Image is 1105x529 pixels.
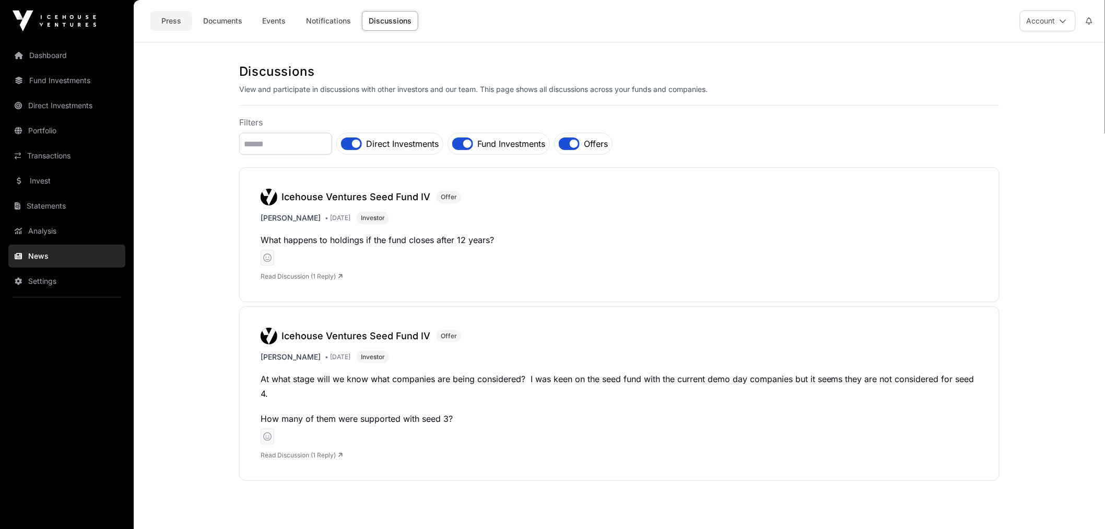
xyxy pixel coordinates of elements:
[261,272,343,280] a: Read Discussion (1 Reply)
[281,329,430,343] h3: Icehouse Ventures Seed Fund IV
[8,270,125,293] a: Settings
[8,169,125,192] a: Invest
[325,353,350,361] span: • [DATE]
[261,189,277,205] img: IV-Logo.svg
[8,69,125,92] a: Fund Investments
[261,213,321,223] span: [PERSON_NAME]
[261,233,978,247] p: What happens to holdings if the fund closes after 12 years?
[8,94,125,117] a: Direct Investments
[366,137,439,150] label: Direct Investments
[253,11,295,31] a: Events
[361,214,385,222] span: Investor
[8,119,125,142] a: Portfolio
[261,372,978,401] p: At what stage will we know what companies are being considered? I was keen on the seed fund with ...
[584,137,608,150] label: Offers
[8,220,125,243] a: Analysis
[8,245,125,268] a: News
[441,193,457,201] span: Offer
[239,84,1000,95] p: View and participate in discussions with other investors and our team. This page shows all discus...
[1020,10,1076,31] button: Account
[8,194,125,217] a: Statements
[261,451,343,459] a: Read Discussion (1 Reply)
[8,144,125,167] a: Transactions
[261,189,437,205] a: Icehouse Ventures Seed Fund IV
[13,10,96,31] img: Icehouse Ventures Logo
[261,328,437,344] a: Icehouse Ventures Seed Fund IV
[361,353,385,361] span: Investor
[281,190,430,204] h3: Icehouse Ventures Seed Fund IV
[362,11,418,31] a: Discussions
[261,352,321,362] span: [PERSON_NAME]
[150,11,192,31] a: Press
[196,11,249,31] a: Documents
[239,63,1000,80] h1: Discussions
[261,328,277,344] img: IV-Logo.svg
[441,332,457,340] span: Offer
[239,116,1000,129] p: Filters
[325,214,350,222] span: • [DATE]
[299,11,358,31] a: Notifications
[477,137,545,150] label: Fund Investments
[8,44,125,67] a: Dashboard
[261,411,978,426] p: How many of them were supported with seed 3?
[1053,479,1105,529] iframe: Chat Widget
